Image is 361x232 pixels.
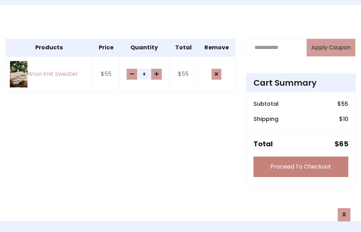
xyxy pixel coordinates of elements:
[339,116,348,122] h6: $
[335,140,348,148] h5: $
[6,39,93,56] th: Products
[10,61,88,87] a: Wool Knit Sweater
[337,100,348,107] h6: $
[253,116,279,122] h6: Shipping
[339,139,348,149] span: 65
[169,39,198,56] th: Total
[253,100,279,107] h6: Subtotal
[119,39,169,56] th: Quantity
[253,78,348,88] h4: Cart Summary
[341,100,348,108] span: 55
[93,39,120,56] th: Price
[253,140,273,148] h5: Total
[93,56,120,92] td: $55
[307,39,355,56] button: Apply Coupon
[198,39,235,56] th: Remove
[343,115,348,123] span: 10
[169,56,198,92] td: $55
[253,157,348,177] a: Proceed To Checkout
